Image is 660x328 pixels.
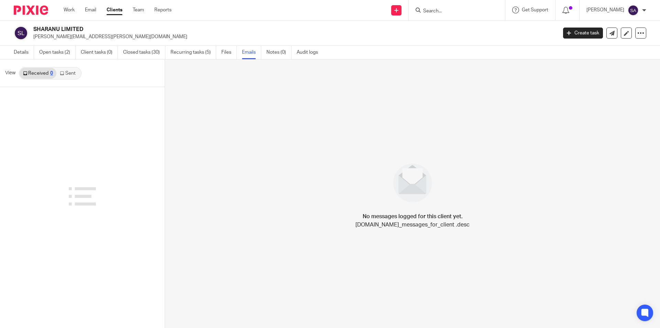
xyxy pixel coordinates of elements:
[123,46,165,59] a: Closed tasks (30)
[33,26,449,33] h2: SHARANU LIMITED
[107,7,122,13] a: Clients
[50,71,53,76] div: 0
[242,46,261,59] a: Emails
[563,28,603,39] a: Create task
[154,7,172,13] a: Reports
[81,46,118,59] a: Client tasks (0)
[64,7,75,13] a: Work
[39,46,76,59] a: Open tasks (2)
[422,8,484,14] input: Search
[20,68,56,79] a: Received0
[628,5,639,16] img: svg%3E
[363,212,463,221] h4: No messages logged for this client yet.
[56,68,80,79] a: Sent
[266,46,291,59] a: Notes (0)
[14,26,28,40] img: svg%3E
[33,33,553,40] p: [PERSON_NAME][EMAIL_ADDRESS][PERSON_NAME][DOMAIN_NAME]
[14,6,48,15] img: Pixie
[389,159,437,207] img: image
[221,46,237,59] a: Files
[522,8,548,12] span: Get Support
[133,7,144,13] a: Team
[5,70,15,77] span: View
[85,7,96,13] a: Email
[297,46,323,59] a: Audit logs
[586,7,624,13] p: [PERSON_NAME]
[355,221,470,229] p: [DOMAIN_NAME]_messages_for_client .desc
[170,46,216,59] a: Recurring tasks (5)
[14,46,34,59] a: Details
